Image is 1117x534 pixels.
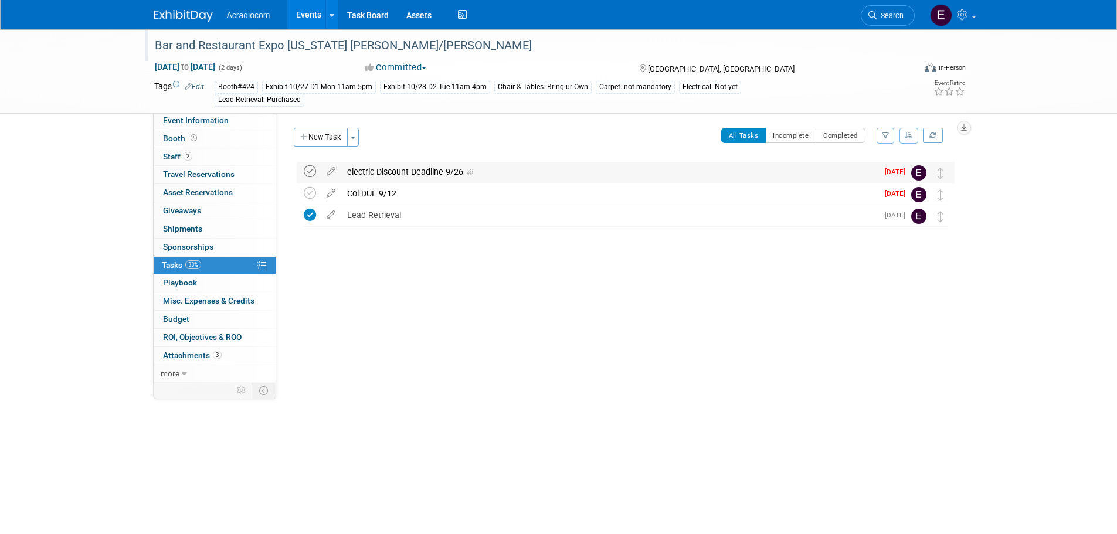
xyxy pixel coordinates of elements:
img: ExhibitDay [154,10,213,22]
span: Booth not reserved yet [188,134,199,142]
a: Budget [154,311,276,328]
a: Giveaways [154,202,276,220]
a: Sponsorships [154,239,276,256]
span: 33% [185,260,201,269]
span: Shipments [163,224,202,233]
a: edit [321,166,341,177]
td: Personalize Event Tab Strip [232,383,252,398]
img: Elizabeth Martinez [911,165,926,181]
a: Misc. Expenses & Credits [154,292,276,310]
span: 3 [213,351,222,359]
div: Lead Retrieval [341,205,878,225]
div: In-Person [938,63,966,72]
span: Travel Reservations [163,169,235,179]
a: Tasks33% [154,257,276,274]
div: Exhibit 10/28 D2 Tue 11am-4pm [380,81,490,93]
span: [DATE] [885,189,911,198]
span: Tasks [162,260,201,270]
a: Event Information [154,112,276,130]
img: Elizabeth Martinez [911,187,926,202]
span: Budget [163,314,189,324]
a: Travel Reservations [154,166,276,183]
span: Staff [163,152,192,161]
span: Attachments [163,351,222,360]
span: to [179,62,191,72]
a: Playbook [154,274,276,292]
span: Misc. Expenses & Credits [163,296,254,305]
a: ROI, Objectives & ROO [154,329,276,346]
button: Committed [361,62,431,74]
i: Move task [938,189,943,200]
div: Coi DUE 9/12 [341,183,878,203]
span: [GEOGRAPHIC_DATA], [GEOGRAPHIC_DATA] [648,64,795,73]
div: Electrical: Not yet [679,81,741,93]
span: 2 [184,152,192,161]
span: [DATE] [885,211,911,219]
button: All Tasks [721,128,766,143]
a: Shipments [154,220,276,238]
a: Staff2 [154,148,276,166]
div: Booth#424 [215,81,258,93]
img: Elizabeth Martinez [930,4,952,26]
span: [DATE] [885,168,911,176]
a: Booth [154,130,276,148]
span: Giveaways [163,206,201,215]
span: Sponsorships [163,242,213,251]
div: electric Discount Deadline 9/26 [341,162,878,182]
a: Edit [185,83,204,91]
td: Tags [154,80,204,107]
span: ROI, Objectives & ROO [163,332,242,342]
a: Asset Reservations [154,184,276,202]
i: Move task [938,168,943,179]
td: Toggle Event Tabs [252,383,276,398]
a: more [154,365,276,383]
span: Acradiocom [227,11,270,20]
span: Asset Reservations [163,188,233,197]
span: Event Information [163,115,229,125]
span: more [161,369,179,378]
a: Attachments3 [154,347,276,365]
button: New Task [294,128,348,147]
img: Elizabeth Martinez [911,209,926,224]
span: Search [877,11,904,20]
div: Chair & Tables: Bring ur Own [494,81,592,93]
div: Event Format [846,61,966,79]
a: Refresh [923,128,943,143]
button: Completed [816,128,865,143]
div: Lead Retrieval: Purchased [215,94,304,106]
a: edit [321,210,341,220]
i: Move task [938,211,943,222]
a: edit [321,188,341,199]
span: Booth [163,134,199,143]
a: Search [861,5,915,26]
span: [DATE] [DATE] [154,62,216,72]
div: Carpet: not mandatory [596,81,675,93]
div: Bar and Restaurant Expo [US_STATE] [PERSON_NAME]/[PERSON_NAME] [151,35,897,56]
div: Event Rating [933,80,965,86]
div: Exhibit 10/27 D1 Mon 11am-5pm [262,81,376,93]
span: Playbook [163,278,197,287]
img: Format-Inperson.png [925,63,936,72]
button: Incomplete [765,128,816,143]
span: (2 days) [218,64,242,72]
